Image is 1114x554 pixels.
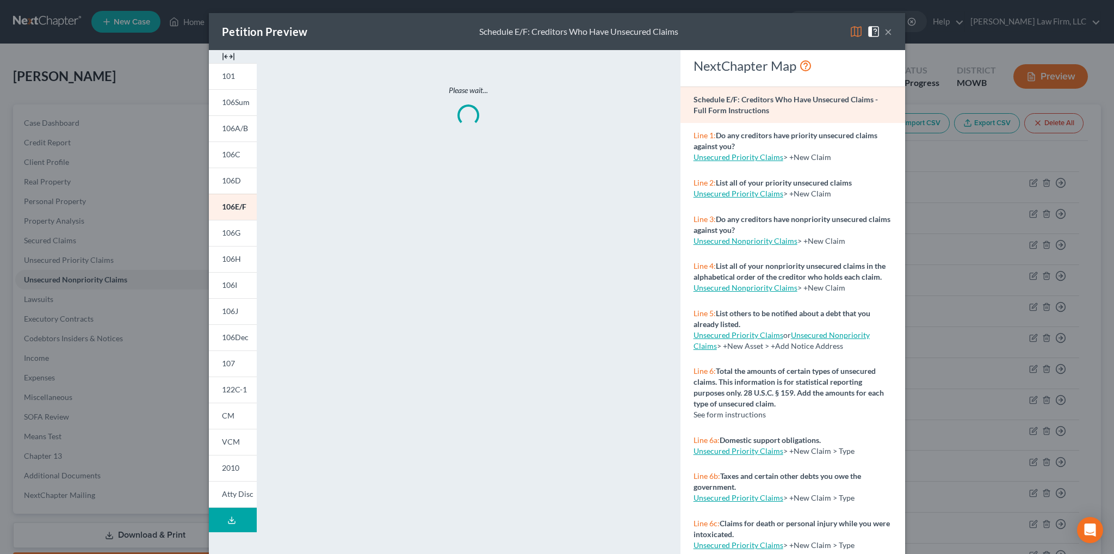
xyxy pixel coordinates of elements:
[209,377,257,403] a: 122C-1
[209,298,257,324] a: 106J
[222,306,238,316] span: 106J
[222,359,235,368] span: 107
[479,26,678,38] div: Schedule E/F: Creditors Who Have Unsecured Claims
[694,330,870,350] span: > +New Asset > +Add Notice Address
[694,435,720,445] span: Line 6a:
[222,437,240,446] span: VCM
[694,366,884,408] strong: Total the amounts of certain types of unsecured claims. This information is for statistical repor...
[209,246,257,272] a: 106H
[884,25,892,38] button: ×
[694,236,797,245] a: Unsecured Nonpriority Claims
[694,131,716,140] span: Line 1:
[209,89,257,115] a: 106Sum
[209,220,257,246] a: 106G
[222,97,250,107] span: 106Sum
[694,57,892,75] div: NextChapter Map
[222,124,248,133] span: 106A/B
[694,261,886,281] strong: List all of your nonpriority unsecured claims in the alphabetical order of the creditor who holds...
[694,189,783,198] a: Unsecured Priority Claims
[694,493,783,502] a: Unsecured Priority Claims
[850,25,863,38] img: map-eea8200ae884c6f1103ae1953ef3d486a96c86aabb227e865a55264e3737af1f.svg
[222,228,240,237] span: 106G
[694,309,870,329] strong: List others to be notified about a debt that you already listed.
[720,435,821,445] strong: Domestic support obligations.
[694,309,716,318] span: Line 5:
[209,194,257,220] a: 106E/F
[783,189,831,198] span: > +New Claim
[694,330,870,350] a: Unsecured Nonpriority Claims
[694,410,766,419] span: See form instructions
[783,152,831,162] span: > +New Claim
[694,131,877,151] strong: Do any creditors have priority unsecured claims against you?
[694,330,791,340] span: or
[222,50,235,63] img: expand-e0f6d898513216a626fdd78e52531dac95497ffd26381d4c15ee2fc46db09dca.svg
[694,519,720,528] span: Line 6c:
[694,214,716,224] span: Line 3:
[694,519,890,539] strong: Claims for death or personal injury while you were intoxicated.
[797,283,845,292] span: > +New Claim
[716,178,852,187] strong: List all of your priority unsecured claims
[222,176,241,185] span: 106D
[209,324,257,350] a: 106Dec
[222,71,235,81] span: 101
[867,25,880,38] img: help-close-5ba153eb36485ed6c1ea00a893f15db1cb9b99d6cae46e1a8edb6c62d00a1a76.svg
[694,471,861,491] strong: Taxes and certain other debts you owe the government.
[694,178,716,187] span: Line 2:
[222,150,240,159] span: 106C
[694,95,878,115] strong: Schedule E/F: Creditors Who Have Unsecured Claims - Full Form Instructions
[222,24,307,39] div: Petition Preview
[302,85,634,96] p: Please wait...
[209,115,257,141] a: 106A/B
[694,471,720,481] span: Line 6b:
[222,411,234,420] span: CM
[694,446,783,455] a: Unsecured Priority Claims
[209,168,257,194] a: 106D
[797,236,845,245] span: > +New Claim
[694,330,783,340] a: Unsecured Priority Claims
[694,283,797,292] a: Unsecured Nonpriority Claims
[209,403,257,429] a: CM
[222,280,237,290] span: 106I
[694,366,716,376] span: Line 6:
[1077,517,1103,543] div: Open Intercom Messenger
[694,540,783,550] a: Unsecured Priority Claims
[222,489,253,498] span: Atty Disc
[783,493,855,502] span: > +New Claim > Type
[209,63,257,89] a: 101
[209,429,257,455] a: VCM
[222,254,241,263] span: 106H
[222,202,246,211] span: 106E/F
[209,141,257,168] a: 106C
[694,214,890,235] strong: Do any creditors have nonpriority unsecured claims against you?
[209,272,257,298] a: 106I
[783,446,855,455] span: > +New Claim > Type
[694,261,716,270] span: Line 4:
[694,152,783,162] a: Unsecured Priority Claims
[783,540,855,550] span: > +New Claim > Type
[209,481,257,508] a: Atty Disc
[222,385,247,394] span: 122C-1
[209,455,257,481] a: 2010
[209,350,257,377] a: 107
[222,333,249,342] span: 106Dec
[222,463,239,472] span: 2010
